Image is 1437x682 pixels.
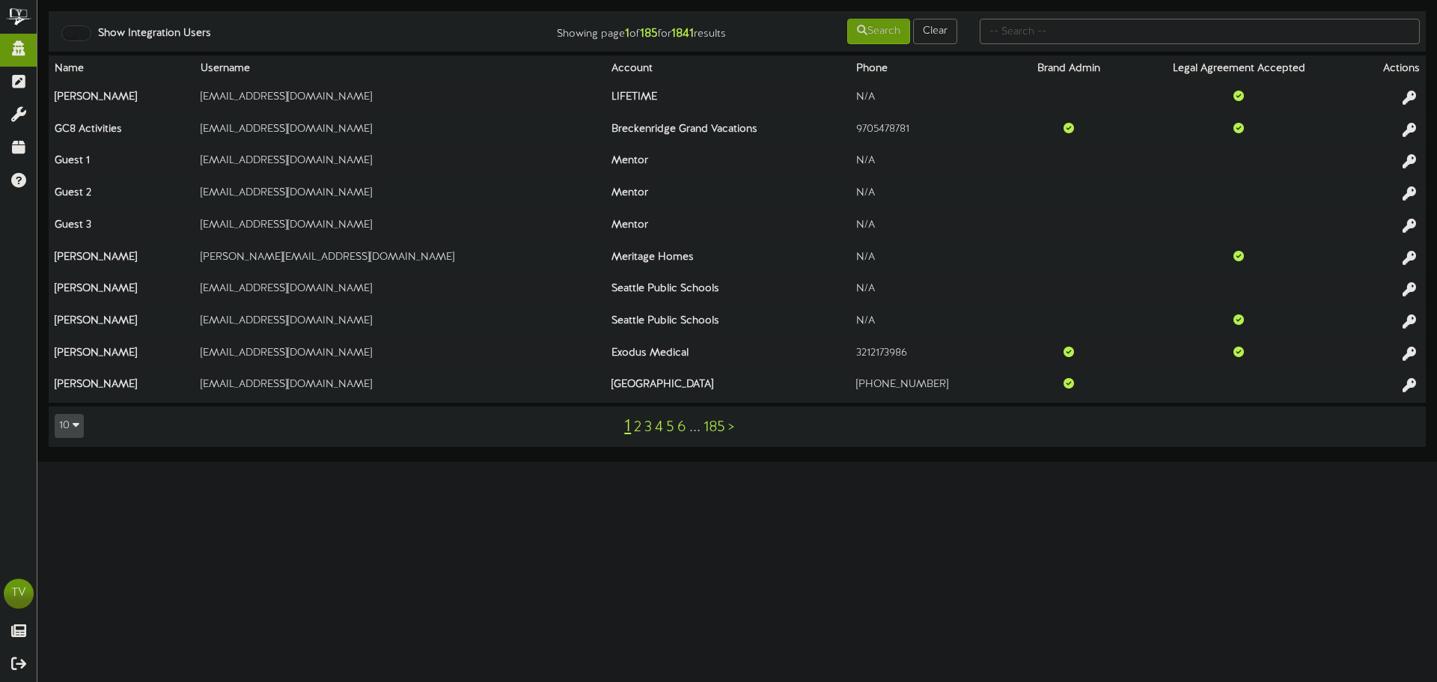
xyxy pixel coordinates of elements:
[850,243,1011,275] td: N/A
[850,55,1011,83] th: Phone
[666,419,674,436] a: 5
[195,339,605,371] td: [EMAIL_ADDRESS][DOMAIN_NAME]
[850,147,1011,180] td: N/A
[655,419,663,436] a: 4
[49,339,195,371] th: [PERSON_NAME]
[605,115,850,147] th: Breckenridge Grand Vacations
[49,371,195,403] th: [PERSON_NAME]
[605,83,850,115] th: LIFETIME
[980,19,1420,44] input: -- Search --
[87,26,211,41] label: Show Integration Users
[850,307,1011,339] td: N/A
[49,147,195,180] th: Guest 1
[850,371,1011,403] td: [PHONE_NUMBER]
[850,180,1011,212] td: N/A
[671,27,694,40] strong: 1841
[49,83,195,115] th: [PERSON_NAME]
[195,147,605,180] td: [EMAIL_ADDRESS][DOMAIN_NAME]
[728,419,734,436] a: >
[605,339,850,371] th: Exodus Medical
[195,243,605,275] td: [PERSON_NAME][EMAIL_ADDRESS][DOMAIN_NAME]
[49,115,195,147] th: GC8 Activities
[850,275,1011,308] td: N/A
[605,371,850,403] th: [GEOGRAPHIC_DATA]
[49,211,195,243] th: Guest 3
[49,243,195,275] th: [PERSON_NAME]
[605,147,850,180] th: Mentor
[913,19,957,44] button: Clear
[704,419,725,436] a: 185
[677,419,686,436] a: 6
[644,419,652,436] a: 3
[49,55,195,83] th: Name
[634,419,641,436] a: 2
[506,17,737,43] div: Showing page of for results
[49,307,195,339] th: [PERSON_NAME]
[195,211,605,243] td: [EMAIL_ADDRESS][DOMAIN_NAME]
[195,83,605,115] td: [EMAIL_ADDRESS][DOMAIN_NAME]
[605,55,850,83] th: Account
[4,579,34,609] div: TV
[605,307,850,339] th: Seattle Public Schools
[605,275,850,308] th: Seattle Public Schools
[1011,55,1127,83] th: Brand Admin
[640,27,658,40] strong: 185
[847,19,910,44] button: Search
[625,27,629,40] strong: 1
[850,83,1011,115] td: N/A
[55,414,84,438] button: 10
[195,275,605,308] td: [EMAIL_ADDRESS][DOMAIN_NAME]
[195,180,605,212] td: [EMAIL_ADDRESS][DOMAIN_NAME]
[850,115,1011,147] td: 9705478781
[850,339,1011,371] td: 3212173986
[1350,55,1426,83] th: Actions
[689,419,701,436] a: ...
[605,211,850,243] th: Mentor
[850,211,1011,243] td: N/A
[195,115,605,147] td: [EMAIL_ADDRESS][DOMAIN_NAME]
[49,180,195,212] th: Guest 2
[1127,55,1351,83] th: Legal Agreement Accepted
[624,417,631,436] a: 1
[195,371,605,403] td: [EMAIL_ADDRESS][DOMAIN_NAME]
[49,275,195,308] th: [PERSON_NAME]
[605,243,850,275] th: Meritage Homes
[195,307,605,339] td: [EMAIL_ADDRESS][DOMAIN_NAME]
[195,55,605,83] th: Username
[605,180,850,212] th: Mentor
